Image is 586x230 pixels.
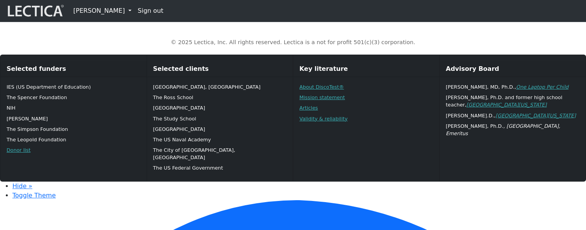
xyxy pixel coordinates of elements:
a: [GEOGRAPHIC_DATA][US_STATE] [496,113,576,118]
em: , [GEOGRAPHIC_DATA], Emeritus [446,123,560,136]
a: Hide » [12,182,32,190]
p: IES (US Department of Education) [7,83,140,91]
p: The City of [GEOGRAPHIC_DATA], [GEOGRAPHIC_DATA] [153,146,287,161]
div: Selected clients [147,61,293,77]
a: Validity & reliability [299,116,347,122]
img: lecticalive [6,3,64,18]
p: [GEOGRAPHIC_DATA], [GEOGRAPHIC_DATA] [153,83,287,91]
p: The Simpson Foundation [7,125,140,133]
a: About DiscoTest® [299,84,344,90]
a: [PERSON_NAME] [70,3,135,19]
a: Donor list [7,147,31,153]
p: The Ross School [153,94,287,101]
p: [GEOGRAPHIC_DATA] [153,104,287,112]
p: [PERSON_NAME] [7,115,140,122]
p: The Study School [153,115,287,122]
a: Mission statement [299,94,345,100]
a: Articles [299,105,318,111]
p: © 2025 Lectica, Inc. All rights reserved. Lectica is a not for profit 501(c)(3) corporation. [42,38,545,47]
a: One Laptop Per Child [516,84,569,90]
p: [PERSON_NAME], Ph.D. [446,122,580,137]
p: The Spencer Foundation [7,94,140,101]
p: The US Federal Government [153,164,287,172]
div: Selected funders [0,61,147,77]
p: NIH [7,104,140,112]
p: The US Naval Academy [153,136,287,143]
a: [GEOGRAPHIC_DATA][US_STATE] [467,102,547,108]
p: [PERSON_NAME].D., [446,112,580,119]
p: [PERSON_NAME], MD, Ph.D., [446,83,580,91]
a: Sign out [135,3,166,19]
p: [PERSON_NAME], Ph.D. and former high school teacher, [446,94,580,108]
div: Key literature [293,61,439,77]
p: The Leopold Foundation [7,136,140,143]
div: Advisory Board [440,61,586,77]
p: [GEOGRAPHIC_DATA] [153,125,287,133]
